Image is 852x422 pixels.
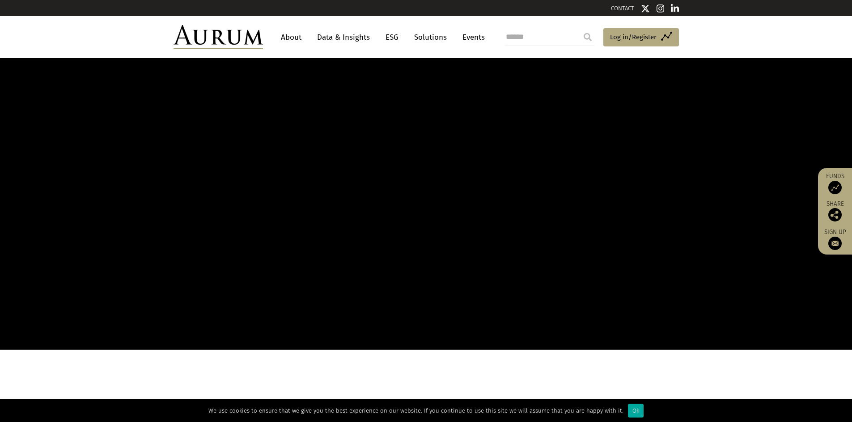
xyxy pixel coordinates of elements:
a: Solutions [410,29,451,46]
img: Sign up to our newsletter [828,237,842,250]
img: Linkedin icon [671,4,679,13]
input: Submit [579,28,597,46]
a: Events [458,29,485,46]
a: ESG [381,29,403,46]
img: Access Funds [828,181,842,194]
div: Ok [628,404,644,418]
img: Instagram icon [657,4,665,13]
a: CONTACT [611,5,634,12]
img: Twitter icon [641,4,650,13]
a: Data & Insights [313,29,374,46]
span: Log in/Register [610,32,657,42]
a: Sign up [822,228,848,250]
img: Aurum [174,25,263,49]
img: Share this post [828,208,842,221]
a: About [276,29,306,46]
a: Funds [822,172,848,194]
div: Share [822,201,848,221]
a: Log in/Register [603,28,679,47]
